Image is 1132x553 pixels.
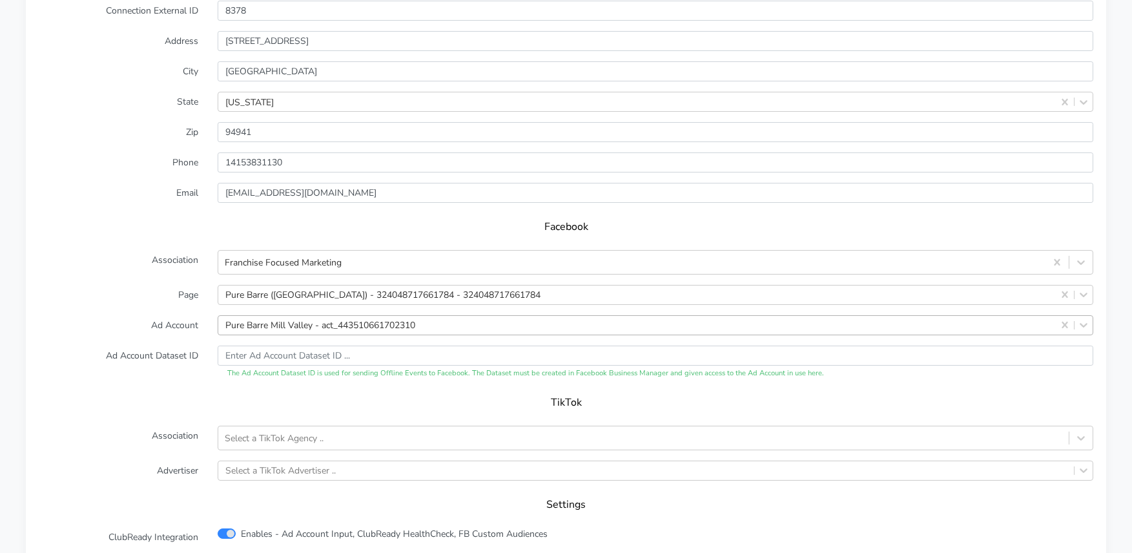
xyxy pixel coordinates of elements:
[218,61,1093,81] input: Enter the City ..
[52,221,1080,233] h5: Facebook
[225,255,342,269] div: Franchise Focused Marketing
[218,122,1093,142] input: Enter Zip ..
[29,152,208,172] label: Phone
[29,183,208,203] label: Email
[241,527,548,541] label: Enables - Ad Account Input, ClubReady HealthCheck, FB Custom Audiences
[225,318,415,332] div: Pure Barre Mill Valley - act_443510661702310
[218,152,1093,172] input: Enter phone ...
[218,1,1093,21] input: Enter the external ID ..
[29,285,208,305] label: Page
[29,92,208,112] label: State
[218,183,1093,203] input: Enter Email ...
[225,431,324,444] div: Select a TikTok Agency ..
[29,1,208,21] label: Connection External ID
[29,61,208,81] label: City
[29,527,208,547] label: ClubReady Integration
[225,464,336,477] div: Select a TikTok Advertiser ..
[29,426,208,450] label: Association
[29,250,208,275] label: Association
[29,122,208,142] label: Zip
[52,397,1080,409] h5: TikTok
[218,346,1093,366] input: Enter Ad Account Dataset ID ...
[29,315,208,335] label: Ad Account
[52,499,1080,511] h5: Settings
[29,346,208,379] label: Ad Account Dataset ID
[29,31,208,51] label: Address
[218,368,1093,379] div: The Ad Account Dataset ID is used for sending Offline Events to Facebook. The Dataset must be cre...
[225,288,540,302] div: Pure Barre ([GEOGRAPHIC_DATA]) - 324048717661784 - 324048717661784
[218,31,1093,51] input: Enter Address ..
[225,95,274,109] div: [US_STATE]
[29,461,208,481] label: Advertiser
